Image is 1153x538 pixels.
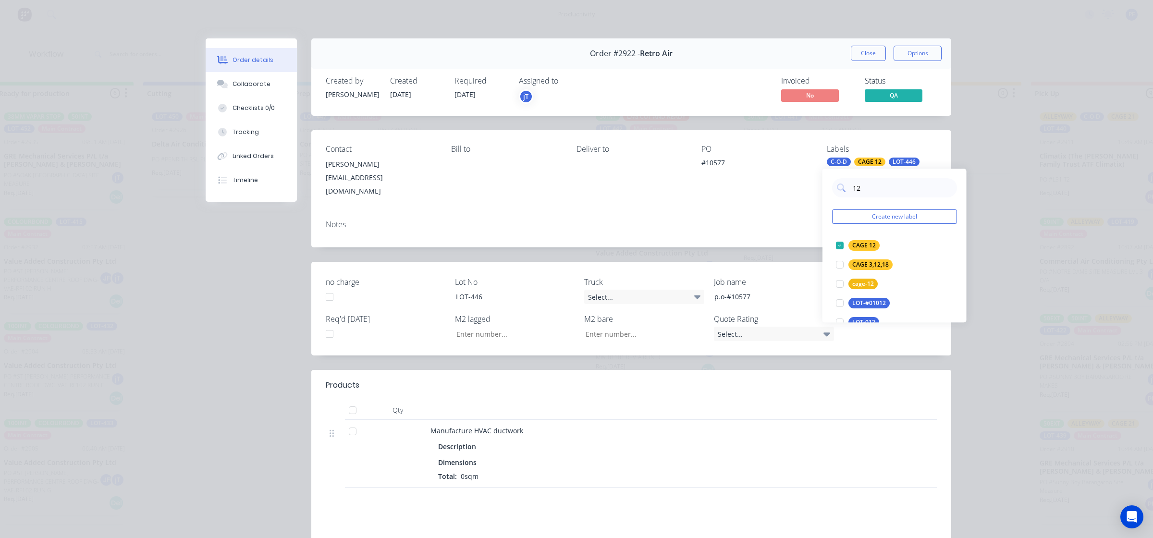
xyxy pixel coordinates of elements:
[206,120,297,144] button: Tracking
[701,145,811,154] div: PO
[233,80,270,88] div: Collaborate
[848,298,890,308] div: LOT-#01012
[865,89,922,104] button: QA
[455,313,575,325] label: M2 lagged
[326,158,436,198] div: [PERSON_NAME][EMAIL_ADDRESS][DOMAIN_NAME]
[584,290,704,304] div: Select...
[326,220,937,229] div: Notes
[326,145,436,154] div: Contact
[454,76,507,86] div: Required
[707,290,827,304] div: p.o-#10577
[714,313,834,325] label: Quote Rating
[590,49,640,58] span: Order #2922 -
[326,313,446,325] label: Req'd [DATE]
[457,472,482,481] span: 0sqm
[576,145,687,154] div: Deliver to
[233,104,275,112] div: Checklists 0/0
[889,158,920,166] div: LOT-446
[448,327,575,341] input: Enter number...
[519,89,533,104] button: jT
[865,76,937,86] div: Status
[832,296,894,310] button: LOT-#01012
[584,313,704,325] label: M2 bare
[448,290,568,304] div: LOT-446
[326,158,436,171] div: [PERSON_NAME]
[894,46,942,61] button: Options
[206,72,297,96] button: Collaborate
[454,90,476,99] span: [DATE]
[851,46,886,61] button: Close
[714,327,834,341] div: Select...
[848,240,880,251] div: CAGE 12
[206,48,297,72] button: Order details
[233,152,274,160] div: Linked Orders
[832,239,883,252] button: CAGE 12
[326,379,359,391] div: Products
[832,258,896,271] button: CAGE 3,12,18
[848,259,893,270] div: CAGE 3,12,18
[390,90,411,99] span: [DATE]
[832,277,882,291] button: cage-12
[206,168,297,192] button: Timeline
[233,128,259,136] div: Tracking
[451,145,561,154] div: Bill to
[852,178,952,197] input: Search labels
[832,209,957,224] button: Create new label
[326,76,379,86] div: Created by
[430,426,523,435] span: Manufacture HVAC ductwork
[827,158,851,166] div: C-O-D
[519,76,615,86] div: Assigned to
[714,276,834,288] label: Job name
[865,89,922,101] span: QA
[781,76,853,86] div: Invoiced
[326,89,379,99] div: [PERSON_NAME]
[701,158,811,171] div: #10577
[326,276,446,288] label: no charge
[233,176,258,184] div: Timeline
[390,76,443,86] div: Created
[848,317,879,328] div: LOT-012
[438,457,477,467] span: Dimensions
[1120,505,1143,528] div: Open Intercom Messenger
[438,440,480,453] div: Description
[827,145,937,154] div: Labels
[584,276,704,288] label: Truck
[206,96,297,120] button: Checklists 0/0
[854,158,885,166] div: CAGE 12
[206,144,297,168] button: Linked Orders
[326,171,436,198] div: [EMAIL_ADDRESS][DOMAIN_NAME]
[781,89,839,101] span: No
[832,316,883,329] button: LOT-012
[577,327,704,341] input: Enter number...
[455,276,575,288] label: Lot No
[369,401,427,420] div: Qty
[640,49,673,58] span: Retro Air
[438,472,457,481] span: Total:
[233,56,273,64] div: Order details
[848,279,878,289] div: cage-12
